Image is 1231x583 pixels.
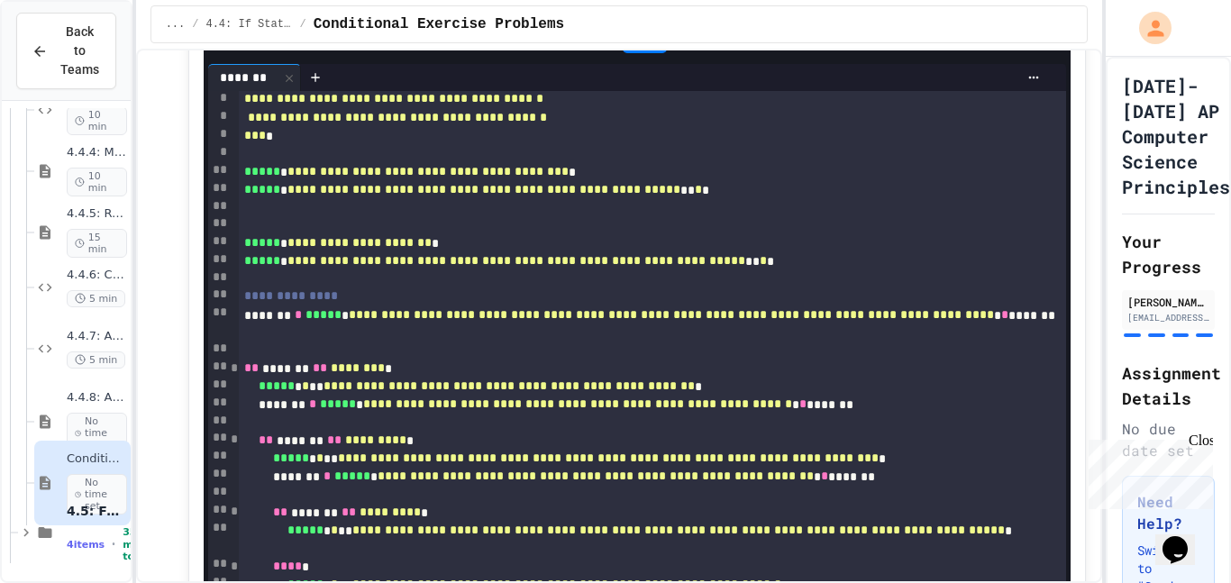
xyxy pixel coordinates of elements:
span: 10 min [67,168,127,196]
span: No time set [67,474,127,515]
div: No due date set [1122,418,1215,461]
span: ... [166,17,186,32]
div: Chat with us now!Close [7,7,124,114]
span: Conditional Exercise Problems [67,451,127,467]
span: Back to Teams [59,23,101,79]
span: • [112,537,115,551]
div: [EMAIL_ADDRESS][DOMAIN_NAME] [1127,311,1209,324]
span: 4 items [67,539,105,551]
h2: Assignment Details [1122,360,1215,411]
button: Back to Teams [16,13,116,89]
span: 4.4.6: Choosing Lunch [67,268,127,283]
span: 4.4.7: Admission Fee [67,329,127,344]
span: 5 min [67,351,125,369]
span: 4.4.4: More than Two Choices [67,145,127,160]
iframe: chat widget [1155,511,1213,565]
iframe: chat widget [1081,433,1213,509]
h3: Need Help? [1137,491,1199,534]
h1: [DATE]-[DATE] AP Computer Science Principles [1122,73,1230,199]
div: [PERSON_NAME] [1127,294,1209,310]
span: No time set [67,413,127,454]
span: 4.5: For Loops [67,503,127,519]
div: My Account [1120,7,1176,49]
h2: Your Progress [1122,229,1215,279]
span: Conditional Exercise Problems [314,14,564,35]
span: 4.4.8: AP Practice - If Statements [67,390,127,405]
span: 35 min total [123,526,149,562]
span: / [299,17,305,32]
span: 5 min [67,290,125,307]
span: 10 min [67,106,127,135]
span: 4.4: If Statements [205,17,292,32]
span: / [192,17,198,32]
span: 4.4.5: Review - More than Two Choices [67,206,127,222]
span: 15 min [67,229,127,258]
